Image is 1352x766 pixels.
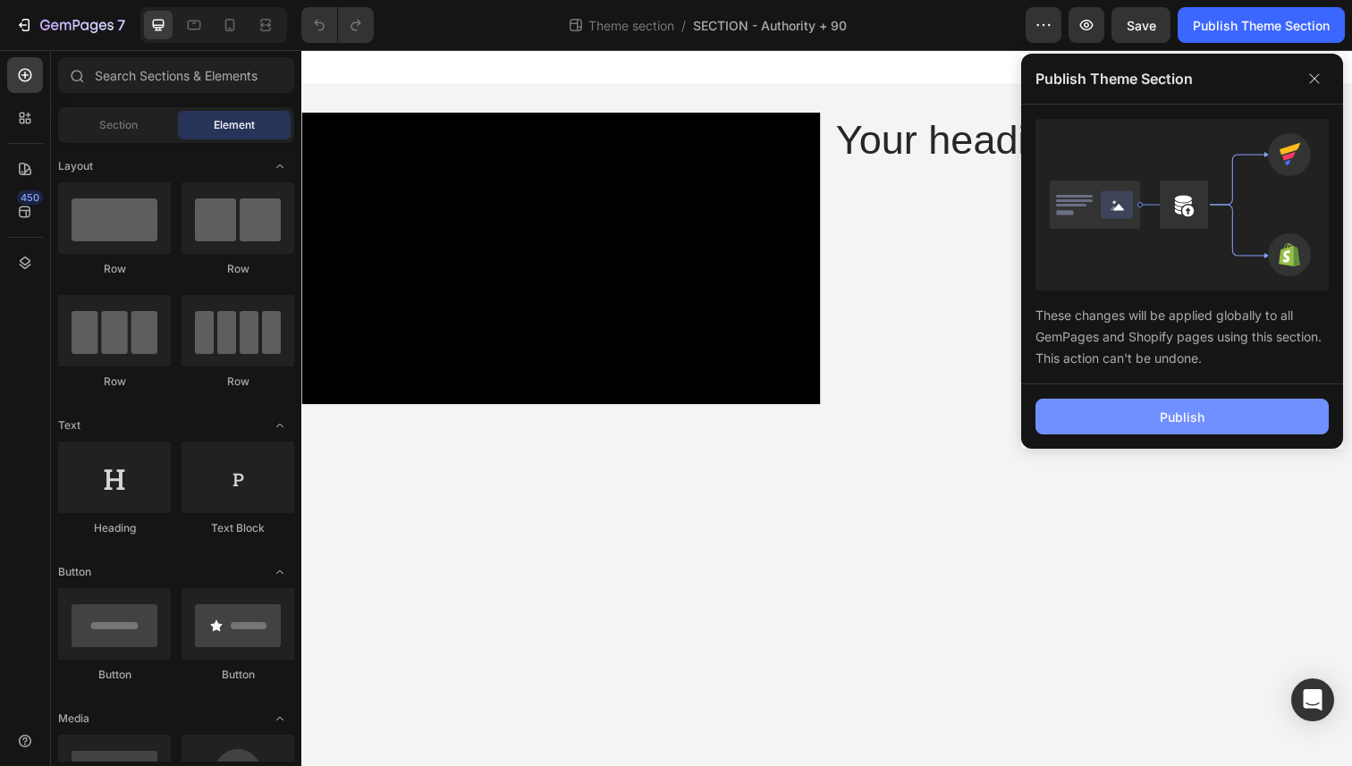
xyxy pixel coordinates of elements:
span: Text [58,417,80,434]
span: Toggle open [266,411,294,440]
div: Heading [58,520,171,536]
span: Toggle open [266,558,294,586]
span: Toggle open [266,704,294,733]
div: Row [182,374,294,390]
span: Theme section [585,16,678,35]
div: These changes will be applied globally to all GemPages and Shopify pages using this section. This... [1035,290,1329,369]
p: Publish Theme Section [1035,68,1193,89]
p: 7 [117,14,125,36]
button: Publish Theme Section [1178,7,1345,43]
span: Section [99,117,138,133]
iframe: Design area [301,50,1352,766]
div: Row [58,261,171,277]
div: Publish Theme Section [1193,16,1330,35]
div: Button [182,667,294,683]
h2: Your heading text goes here [544,64,1073,122]
span: Toggle open [266,152,294,181]
button: 7 [7,7,133,43]
div: Open Intercom Messenger [1291,678,1334,721]
div: Publish [1160,408,1204,426]
div: Undo/Redo [301,7,374,43]
span: Save [1127,18,1156,33]
div: Row [182,261,294,277]
span: Element [214,117,255,133]
button: Save [1111,7,1170,43]
div: Button [58,667,171,683]
span: / [681,16,686,35]
span: Button [58,564,91,580]
div: Row [58,374,171,390]
div: Text Block [182,520,294,536]
div: 450 [17,190,43,205]
input: Search Sections & Elements [58,57,294,93]
span: Media [58,711,89,727]
span: SECTION - Authority + 90 [693,16,847,35]
span: Layout [58,158,93,174]
button: Publish [1035,399,1329,434]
